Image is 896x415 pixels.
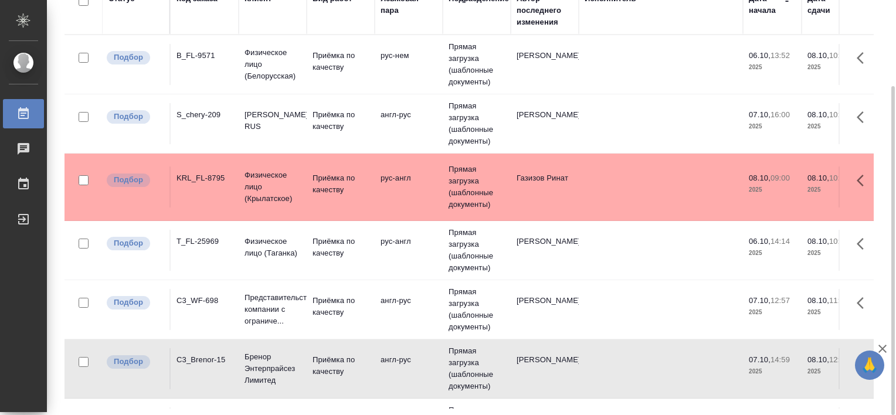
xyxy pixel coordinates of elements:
p: Подбор [114,52,143,63]
td: Прямая загрузка (шаблонные документы) [443,280,511,339]
p: 14:14 [771,237,790,246]
p: Подбор [114,111,143,123]
div: T_FL-25969 [177,236,233,247]
p: 07.10, [749,296,771,305]
p: Приёмка по качеству [313,109,369,132]
p: Физическое лицо (Таганка) [245,236,301,259]
p: Физическое лицо (Белорусская) [245,47,301,82]
td: англ-рус [375,103,443,144]
p: 10:30 [829,237,849,246]
p: 10:00 [829,51,849,60]
td: рус-нем [375,44,443,85]
div: Можно подбирать исполнителей [106,354,164,370]
button: Здесь прячутся важные кнопки [850,289,878,317]
p: 13:52 [771,51,790,60]
p: Подбор [114,174,143,186]
div: Можно подбирать исполнителей [106,109,164,125]
td: Прямая загрузка (шаблонные документы) [443,35,511,94]
p: 2025 [807,366,854,377]
p: 08.10, [807,237,829,246]
p: Подбор [114,297,143,308]
div: Можно подбирать исполнителей [106,236,164,251]
p: Бренор Энтерпрайсез Лимитед [245,351,301,386]
p: 08.10, [807,296,829,305]
p: 2025 [749,366,796,377]
p: 14:59 [771,355,790,364]
td: рус-англ [375,230,443,271]
p: 08.10, [807,110,829,119]
p: 06.10, [749,51,771,60]
td: англ-рус [375,348,443,389]
button: Здесь прячутся важные кнопки [850,166,878,195]
p: Физическое лицо (Крылатское) [245,169,301,205]
div: B_FL-9571 [177,50,233,62]
div: Можно подбирать исполнителей [106,295,164,311]
p: 09:00 [771,174,790,182]
p: 06.10, [749,237,771,246]
p: Подбор [114,237,143,249]
p: Приёмка по качеству [313,354,369,377]
p: 08.10, [749,174,771,182]
td: [PERSON_NAME] [511,230,579,271]
p: 2025 [749,307,796,318]
td: рус-англ [375,166,443,207]
td: Прямая загрузка (шаблонные документы) [443,339,511,398]
p: Приёмка по качеству [313,295,369,318]
td: Прямая загрузка (шаблонные документы) [443,94,511,153]
td: англ-рус [375,289,443,330]
p: 2025 [807,247,854,259]
p: 08.10, [807,174,829,182]
div: C3_Brenor-15 [177,354,233,366]
p: 10:00 [829,110,849,119]
td: Газизов Ринат [511,166,579,207]
div: Можно подбирать исполнителей [106,172,164,188]
td: Прямая загрузка (шаблонные документы) [443,221,511,280]
button: Здесь прячутся важные кнопки [850,230,878,258]
td: Прямая загрузка (шаблонные документы) [443,158,511,216]
td: [PERSON_NAME] [511,44,579,85]
div: KRL_FL-8795 [177,172,233,184]
p: Подбор [114,356,143,368]
p: 2025 [749,121,796,132]
p: [PERSON_NAME] RUS [245,109,301,132]
p: 08.10, [807,51,829,60]
p: Приёмка по качеству [313,50,369,73]
button: Здесь прячутся важные кнопки [850,44,878,72]
div: Можно подбирать исполнителей [106,50,164,66]
p: 2025 [807,307,854,318]
p: 12:00 [829,355,849,364]
button: Здесь прячутся важные кнопки [850,103,878,131]
p: 10:00 [829,174,849,182]
p: 2025 [807,184,854,196]
p: 2025 [807,121,854,132]
p: 16:00 [771,110,790,119]
p: 11:00 [829,296,849,305]
p: 07.10, [749,110,771,119]
p: 12:57 [771,296,790,305]
td: [PERSON_NAME] [511,348,579,389]
p: 2025 [749,247,796,259]
p: 2025 [749,184,796,196]
td: [PERSON_NAME] [511,289,579,330]
p: 2025 [749,62,796,73]
p: 2025 [807,62,854,73]
td: [PERSON_NAME] [511,103,579,144]
div: C3_WF-698 [177,295,233,307]
div: S_chery-209 [177,109,233,121]
p: 08.10, [807,355,829,364]
p: Приёмка по качеству [313,172,369,196]
span: 🙏 [860,353,880,377]
button: 🙏 [855,351,884,380]
p: Приёмка по качеству [313,236,369,259]
p: Представительство компании с ограниче... [245,292,301,327]
p: 07.10, [749,355,771,364]
button: Здесь прячутся важные кнопки [850,348,878,376]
